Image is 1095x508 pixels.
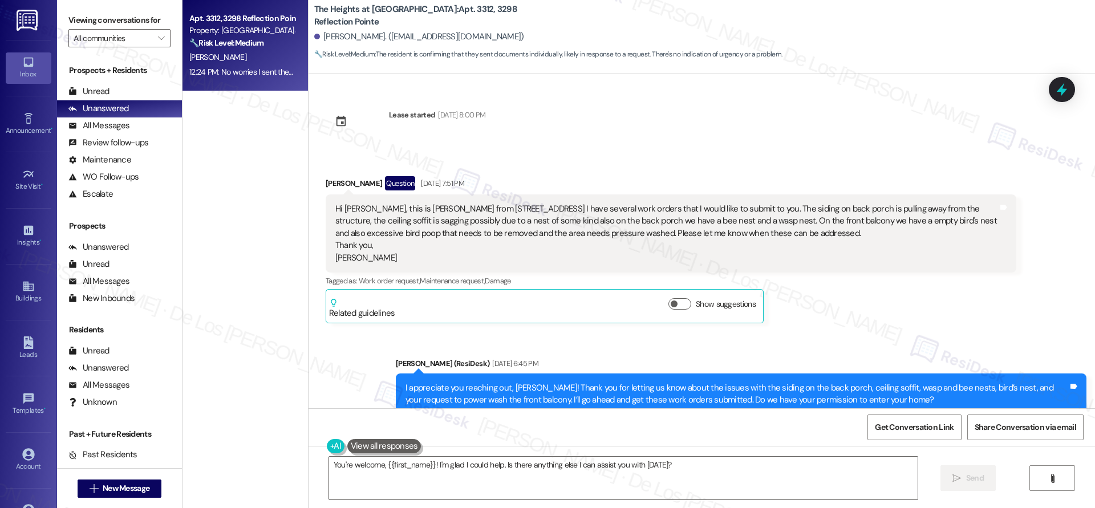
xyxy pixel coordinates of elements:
div: Unanswered [68,362,129,374]
div: Apt. 3312, 3298 Reflection Pointe [189,13,295,25]
div: Unread [68,86,109,97]
div: [DATE] 7:51 PM [418,177,464,189]
span: • [39,237,41,245]
span: New Message [103,482,149,494]
textarea: You're welcome, {{first_name}}! I'm glad I could help. Is there anything else I can assist you wi... [329,457,918,499]
span: Get Conversation Link [875,421,954,433]
button: New Message [78,479,162,498]
span: [PERSON_NAME] [189,52,246,62]
a: Account [6,445,51,476]
div: Maintenance [68,154,131,166]
div: Unanswered [68,241,129,253]
span: Damage [485,276,510,286]
i:  [90,484,98,493]
button: Get Conversation Link [867,414,961,440]
div: All Messages [68,275,129,287]
div: Prospects + Residents [57,64,182,76]
div: Past Residents [68,449,137,461]
div: Lease started [389,109,436,121]
div: New Inbounds [68,292,135,304]
input: All communities [74,29,152,47]
div: Related guidelines [329,298,395,319]
div: All Messages [68,120,129,132]
span: • [44,405,46,413]
div: Past + Future Residents [57,428,182,440]
button: Share Conversation via email [967,414,1084,440]
div: [PERSON_NAME] [326,176,1016,194]
a: Templates • [6,389,51,420]
strong: 🔧 Risk Level: Medium [314,50,375,59]
b: The Heights at [GEOGRAPHIC_DATA]: Apt. 3312, 3298 Reflection Pointe [314,3,542,28]
span: • [51,125,52,133]
a: Leads [6,333,51,364]
div: All Messages [68,379,129,391]
a: Inbox [6,52,51,83]
span: • [41,181,43,189]
img: ResiDesk Logo [17,10,40,31]
div: Escalate [68,188,113,200]
div: [PERSON_NAME]. ([EMAIL_ADDRESS][DOMAIN_NAME]) [314,31,524,43]
span: Share Conversation via email [975,421,1076,433]
div: Unread [68,345,109,357]
div: Unknown [68,396,117,408]
div: WO Follow-ups [68,171,139,183]
div: Hi [PERSON_NAME], this is [PERSON_NAME] from [STREET_ADDRESS] I have several work orders that I w... [335,203,998,264]
div: [PERSON_NAME] (ResiDesk) [396,357,1086,373]
span: : The resident is confirming that they sent documents individually, likely in response to a reque... [314,48,782,60]
strong: 🔧 Risk Level: Medium [189,38,263,48]
div: [DATE] 8:00 PM [435,109,485,121]
a: Site Visit • [6,165,51,196]
i:  [158,34,164,43]
div: [DATE] 6:45 PM [489,357,538,369]
a: Buildings [6,277,51,307]
i:  [952,474,961,483]
div: Property: [GEOGRAPHIC_DATA] at [GEOGRAPHIC_DATA] [189,25,295,36]
div: 12:24 PM: No worries I sent them individually thank you [PERSON_NAME] [189,67,427,77]
div: Question [385,176,415,190]
label: Show suggestions [696,298,756,310]
div: Residents [57,324,182,336]
span: Maintenance request , [420,276,485,286]
i:  [1048,474,1057,483]
div: I appreciate you reaching out, [PERSON_NAME]! Thank you for letting us know about the issues with... [405,382,1068,407]
button: Send [940,465,996,491]
a: Insights • [6,221,51,251]
div: Unanswered [68,103,129,115]
label: Viewing conversations for [68,11,171,29]
span: Work order request , [359,276,420,286]
div: Tagged as: [326,273,1016,289]
div: Unread [68,258,109,270]
div: Review follow-ups [68,137,148,149]
span: Send [966,472,984,484]
div: Prospects [57,220,182,232]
